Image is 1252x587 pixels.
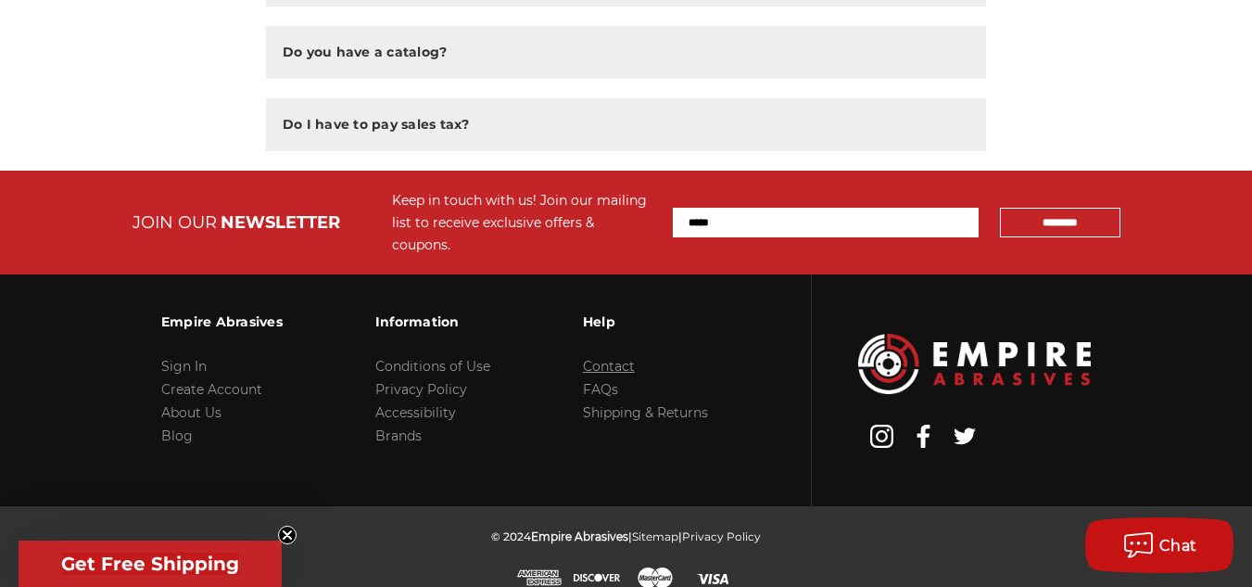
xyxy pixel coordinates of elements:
[531,530,628,543] span: Empire Abrasives
[266,98,986,151] button: Do I have to pay sales tax?
[682,530,761,543] a: Privacy Policy
[583,381,618,398] a: FAQs
[161,358,207,375] a: Sign In
[375,404,456,421] a: Accessibility
[583,404,708,421] a: Shipping & Returns
[133,212,217,233] span: JOIN OUR
[491,525,761,548] p: © 2024 | |
[221,212,340,233] span: NEWSLETTER
[375,427,422,444] a: Brands
[283,115,470,134] h2: Do I have to pay sales tax?
[1085,517,1233,573] button: Chat
[283,43,448,62] h2: Do you have a catalog?
[161,381,262,398] a: Create Account
[19,541,282,587] div: Get Free ShippingClose teaser
[161,302,283,341] h3: Empire Abrasives
[278,526,297,544] button: Close teaser
[583,358,635,375] a: Contact
[266,26,986,79] button: Do you have a catalog?
[161,427,193,444] a: Blog
[858,334,1091,394] img: Empire Abrasives Logo Image
[161,404,221,421] a: About Us
[375,358,490,375] a: Conditions of Use
[392,189,654,256] div: Keep in touch with us! Join our mailing list to receive exclusive offers & coupons.
[632,530,678,543] a: Sitemap
[375,302,490,341] h3: Information
[375,381,467,398] a: Privacy Policy
[1159,537,1197,555] span: Chat
[583,302,708,341] h3: Help
[61,553,239,575] span: Get Free Shipping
